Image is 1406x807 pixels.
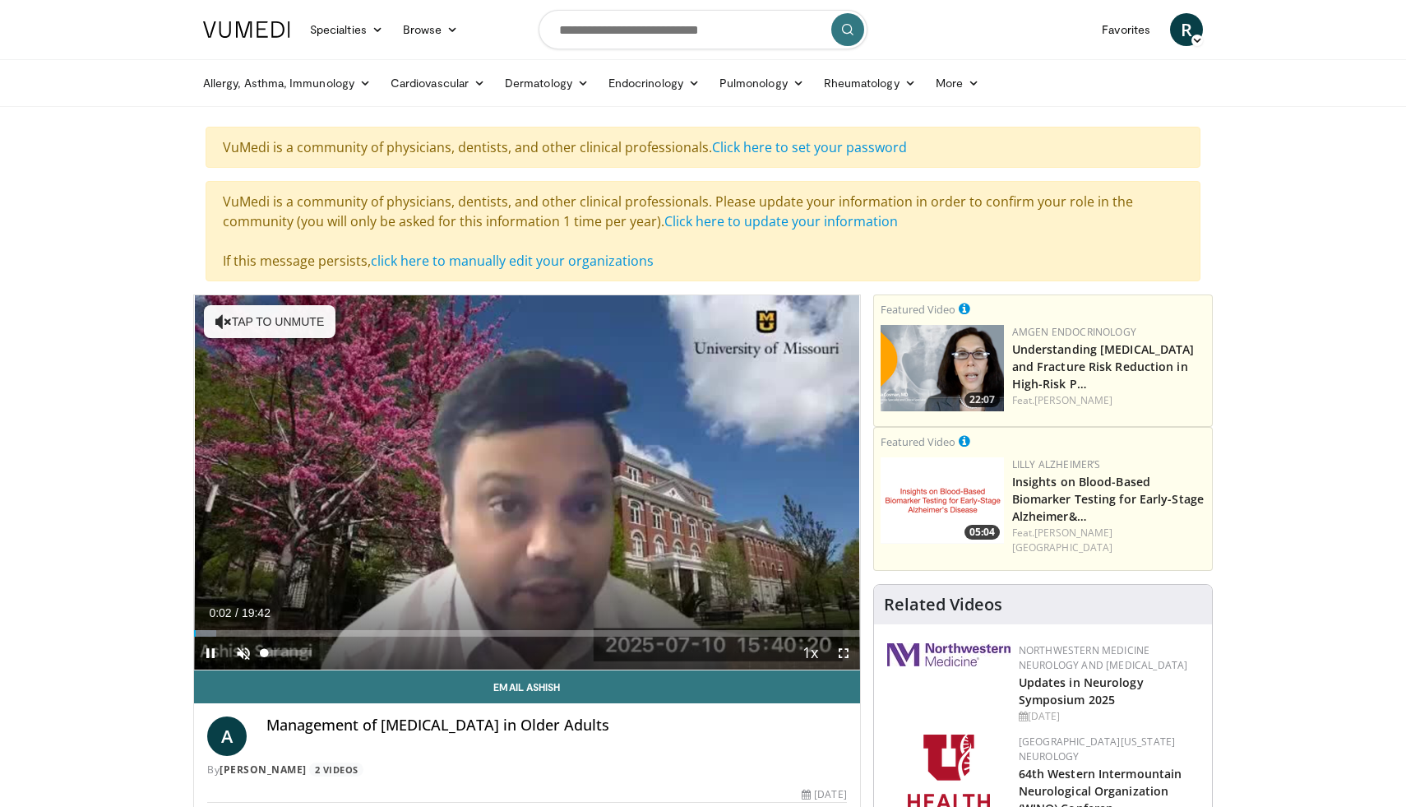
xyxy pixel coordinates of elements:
a: More [926,67,989,100]
a: [PERSON_NAME] [1034,393,1112,407]
h4: Related Videos [884,595,1002,615]
button: Pause [194,637,227,670]
div: Feat. [1012,393,1205,408]
a: Understanding [MEDICAL_DATA] and Fracture Risk Reduction in High-Risk P… [1012,341,1195,392]
div: Feat. [1012,526,1205,555]
video-js: Video Player [194,295,860,670]
span: 22:07 [964,392,1000,407]
h4: Management of [MEDICAL_DATA] in Older Adults [266,717,847,735]
span: 0:02 [209,606,231,619]
a: Insights on Blood-Based Biomarker Testing for Early-Stage Alzheimer&… [1012,474,1204,524]
button: Fullscreen [827,637,860,670]
button: Tap to unmute [204,305,335,338]
div: Volume Level [264,650,311,656]
div: By [207,763,847,777]
small: Featured Video [881,434,955,449]
div: [DATE] [802,787,846,802]
a: 05:04 [881,457,1004,544]
a: Browse [393,13,469,46]
a: [PERSON_NAME][GEOGRAPHIC_DATA] [1012,526,1113,554]
a: Northwestern Medicine Neurology and [MEDICAL_DATA] [1019,643,1188,672]
a: Specialties [300,13,393,46]
span: 05:04 [964,525,1000,540]
a: Pulmonology [710,67,814,100]
a: 22:07 [881,325,1004,411]
a: Amgen Endocrinology [1012,325,1136,339]
img: c9a25db3-4db0-49e1-a46f-17b5c91d58a1.png.150x105_q85_crop-smart_upscale.png [881,325,1004,411]
a: Favorites [1092,13,1160,46]
div: VuMedi is a community of physicians, dentists, and other clinical professionals. Please update yo... [206,181,1200,281]
span: 19:42 [242,606,271,619]
a: Email Ashish [194,670,860,703]
a: Cardiovascular [381,67,495,100]
a: Allergy, Asthma, Immunology [193,67,381,100]
a: [PERSON_NAME] [220,763,307,777]
a: A [207,717,247,756]
a: Rheumatology [814,67,926,100]
a: Click here to update your information [664,212,898,230]
a: R [1170,13,1203,46]
a: 2 Videos [309,763,363,777]
a: [GEOGRAPHIC_DATA][US_STATE] Neurology [1019,735,1176,763]
a: Endocrinology [599,67,710,100]
a: Dermatology [495,67,599,100]
input: Search topics, interventions [539,10,867,49]
img: VuMedi Logo [203,21,290,38]
button: Unmute [227,637,260,670]
img: 2a462fb6-9365-492a-ac79-3166a6f924d8.png.150x105_q85_autocrop_double_scale_upscale_version-0.2.jpg [887,643,1011,666]
a: Updates in Neurology Symposium 2025 [1019,675,1144,707]
div: Progress Bar [194,630,860,637]
img: 89d2bcdb-a0e3-4b93-87d8-cca2ef42d978.png.150x105_q85_crop-smart_upscale.png [881,457,1004,544]
a: Click here to set your password [712,138,907,156]
small: Featured Video [881,302,955,317]
a: click here to manually edit your organizations [371,252,654,270]
span: / [235,606,238,619]
a: Lilly Alzheimer’s [1012,457,1101,471]
button: Playback Rate [794,637,827,670]
div: VuMedi is a community of physicians, dentists, and other clinical professionals. [206,127,1200,168]
div: [DATE] [1019,709,1199,724]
